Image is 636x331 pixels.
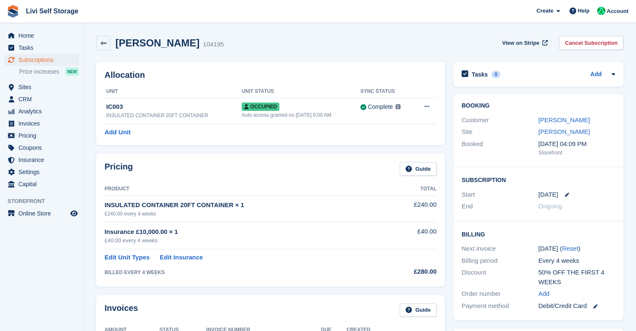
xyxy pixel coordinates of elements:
th: Product [105,182,390,196]
span: Help [578,7,590,15]
span: Analytics [18,105,69,117]
a: menu [4,208,79,219]
span: Price increases [19,68,59,76]
h2: Tasks [472,71,488,78]
div: NEW [65,67,79,76]
div: [DATE] 04:09 PM [539,139,616,149]
div: Payment method [462,301,539,311]
a: Preview store [69,208,79,218]
a: [PERSON_NAME] [539,116,590,123]
div: BILLED EVERY 4 WEEKS [105,269,390,276]
span: Subscriptions [18,54,69,66]
a: View on Stripe [499,36,549,50]
a: Livi Self Storage [23,4,82,18]
span: CRM [18,93,69,105]
a: Guide [400,162,437,176]
div: Debit/Credit Card [539,301,616,311]
h2: Pricing [105,162,133,176]
a: Price increases NEW [19,67,79,76]
a: Cancel Subscription [559,36,623,50]
a: Reset [562,245,578,252]
th: Unit [105,85,242,98]
div: Start [462,190,539,200]
div: Insurance £10,000.00 × 1 [105,227,390,237]
a: Edit Insurance [160,253,203,262]
div: £280.00 [390,267,437,277]
a: menu [4,54,79,66]
div: [DATE] ( ) [539,244,616,254]
span: View on Stripe [502,39,539,47]
time: 2025-09-03 00:00:00 UTC [539,190,558,200]
th: Sync Status [360,85,414,98]
div: Every 4 weeks [539,256,616,266]
div: £240.00 every 4 weeks [105,210,390,218]
span: Tasks [18,42,69,54]
a: menu [4,93,79,105]
div: Storefront [539,149,616,157]
h2: Invoices [105,303,138,317]
div: INSULATED CONTAINER 20FT CONTAINER [106,112,242,119]
h2: [PERSON_NAME] [115,37,199,49]
td: £240.00 [390,195,437,222]
a: Add Unit [105,128,130,137]
th: Total [390,182,437,196]
div: Order number [462,289,539,299]
span: Storefront [8,197,83,205]
div: 50% OFF THE FIRST 4 WEEKS [539,268,616,287]
span: Occupied [242,103,279,111]
div: Billing period [462,256,539,266]
div: Next invoice [462,244,539,254]
h2: Booking [462,103,615,109]
span: Ongoing [539,203,562,210]
a: [PERSON_NAME] [539,128,590,135]
a: menu [4,178,79,190]
a: menu [4,30,79,41]
a: Edit Unit Types [105,253,150,262]
span: Invoices [18,118,69,129]
span: Settings [18,166,69,178]
div: Complete [368,103,393,111]
h2: Subscription [462,175,615,184]
span: Account [607,7,628,15]
div: IC003 [106,102,242,112]
span: Insurance [18,154,69,166]
h2: Allocation [105,70,437,80]
span: Coupons [18,142,69,154]
img: icon-info-grey-7440780725fd019a000dd9b08b2336e03edf1995a4989e88bcd33f0948082b44.svg [396,104,401,109]
a: menu [4,105,79,117]
h2: Billing [462,230,615,238]
a: Guide [400,303,437,317]
div: 104195 [203,40,224,49]
span: Create [536,7,553,15]
div: Auto access granted on [DATE] 6:00 AM [242,111,360,119]
img: stora-icon-8386f47178a22dfd0bd8f6a31ec36ba5ce8667c1dd55bd0f319d3a0aa187defe.svg [7,5,19,18]
a: menu [4,154,79,166]
div: End [462,202,539,211]
th: Unit Status [242,85,360,98]
div: Booked [462,139,539,157]
div: £40.00 every 4 weeks [105,236,390,245]
img: Joe Robertson [597,7,605,15]
td: £40.00 [390,222,437,249]
a: Add [539,289,550,299]
a: menu [4,42,79,54]
a: menu [4,142,79,154]
span: Online Store [18,208,69,219]
span: Pricing [18,130,69,141]
div: INSULATED CONTAINER 20FT CONTAINER × 1 [105,200,390,210]
span: Sites [18,81,69,93]
a: menu [4,118,79,129]
a: menu [4,166,79,178]
a: Add [590,70,602,80]
div: Customer [462,115,539,125]
div: 0 [491,71,501,78]
a: menu [4,81,79,93]
div: Discount [462,268,539,287]
span: Capital [18,178,69,190]
div: Site [462,127,539,137]
a: menu [4,130,79,141]
span: Home [18,30,69,41]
